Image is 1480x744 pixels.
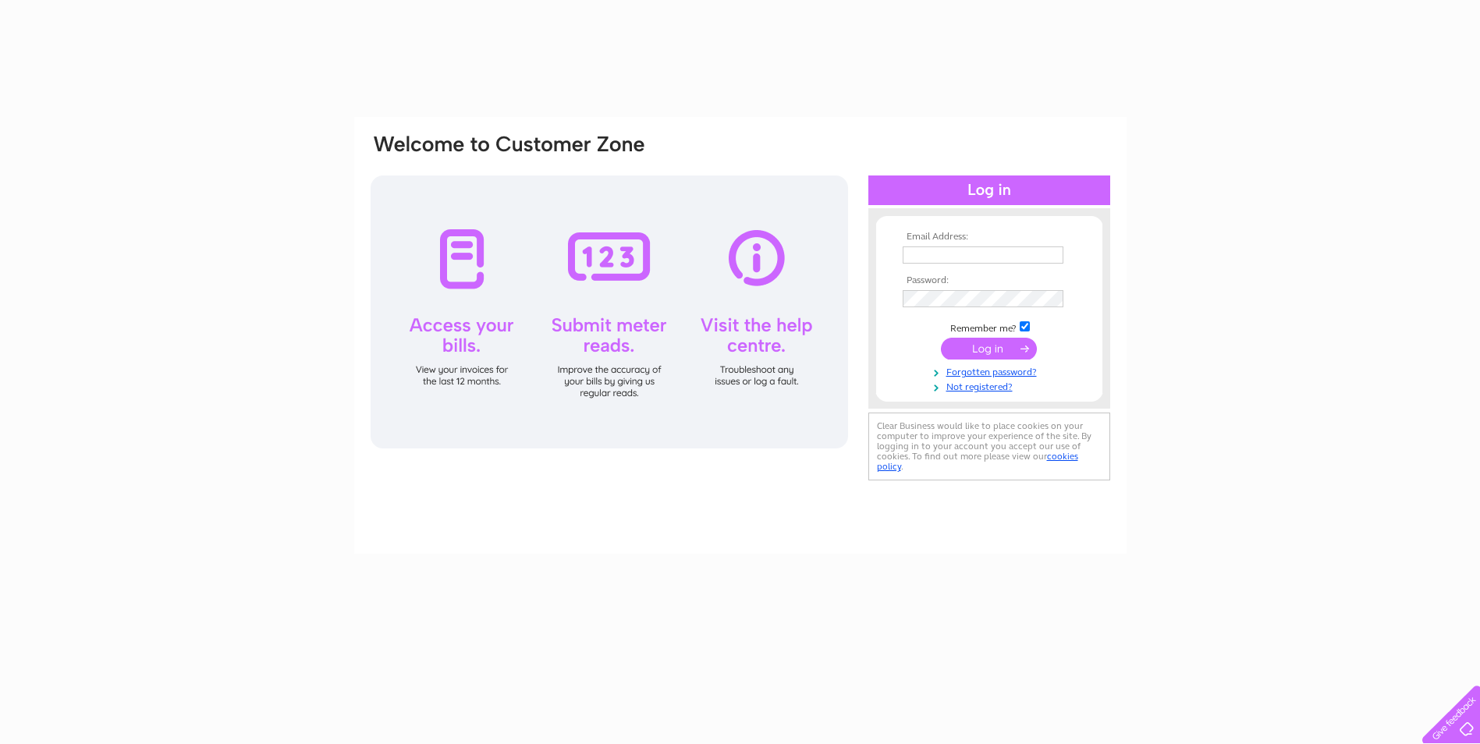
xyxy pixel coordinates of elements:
[941,338,1037,360] input: Submit
[899,275,1080,286] th: Password:
[903,363,1080,378] a: Forgotten password?
[903,378,1080,393] a: Not registered?
[868,413,1110,480] div: Clear Business would like to place cookies on your computer to improve your experience of the sit...
[877,451,1078,472] a: cookies policy
[899,319,1080,335] td: Remember me?
[899,232,1080,243] th: Email Address:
